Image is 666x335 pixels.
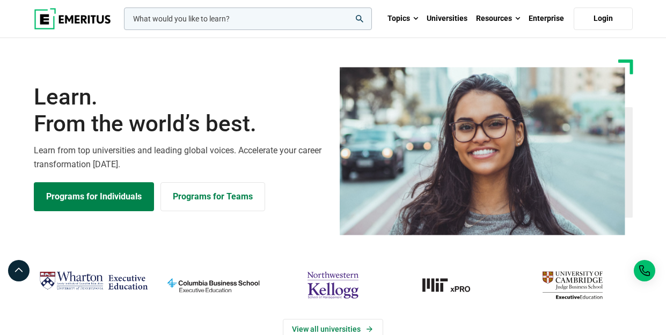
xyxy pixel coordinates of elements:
[34,144,327,171] p: Learn from top universities and leading global voices. Accelerate your career transformation [DATE].
[34,84,327,138] h1: Learn.
[340,67,625,235] img: Learn from the world's best
[159,267,268,303] img: columbia-business-school
[398,267,507,303] a: MIT-xPRO
[279,267,387,303] img: northwestern-kellogg
[398,267,507,303] img: MIT xPRO
[160,182,265,211] a: Explore for Business
[34,182,154,211] a: Explore Programs
[518,267,627,303] img: cambridge-judge-business-school
[124,8,372,30] input: woocommerce-product-search-field-0
[34,110,327,137] span: From the world’s best.
[39,267,148,294] img: Wharton Executive Education
[574,8,633,30] a: Login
